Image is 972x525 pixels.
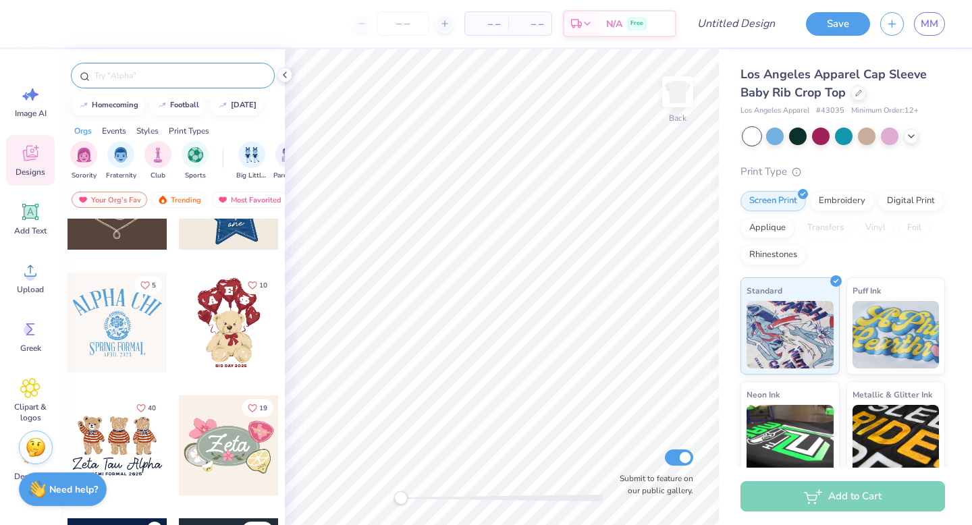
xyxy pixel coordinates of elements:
[185,171,206,181] span: Sports
[242,276,273,294] button: Like
[630,19,643,28] span: Free
[606,17,622,31] span: N/A
[806,12,870,36] button: Save
[473,17,500,31] span: – –
[78,101,89,109] img: trend_line.gif
[377,11,429,36] input: – –
[148,405,156,412] span: 40
[273,141,304,181] button: filter button
[76,147,92,163] img: Sorority Image
[740,245,806,265] div: Rhinestones
[49,483,98,496] strong: Need help?
[747,387,780,402] span: Neon Ink
[210,95,263,115] button: [DATE]
[72,171,97,181] span: Sorority
[17,284,44,295] span: Upload
[93,69,266,82] input: Try "Alpha"
[151,171,165,181] span: Club
[914,12,945,36] a: MM
[244,147,259,163] img: Big Little Reveal Image
[740,191,806,211] div: Screen Print
[8,402,53,423] span: Clipart & logos
[857,218,894,238] div: Vinyl
[810,191,874,211] div: Embroidery
[182,141,209,181] button: filter button
[747,283,782,298] span: Standard
[106,141,136,181] div: filter for Fraternity
[20,343,41,354] span: Greek
[74,125,92,137] div: Orgs
[259,405,267,412] span: 19
[664,78,691,105] img: Back
[157,101,167,109] img: trend_line.gif
[182,141,209,181] div: filter for Sports
[157,195,168,204] img: trending.gif
[106,171,136,181] span: Fraternity
[151,192,207,208] div: Trending
[217,101,228,109] img: trend_line.gif
[134,276,162,294] button: Like
[236,141,267,181] div: filter for Big Little Reveal
[136,125,159,137] div: Styles
[799,218,853,238] div: Transfers
[170,101,199,109] div: football
[747,405,834,472] img: Neon Ink
[242,399,273,417] button: Like
[211,192,288,208] div: Most Favorited
[273,141,304,181] div: filter for Parent's Weekend
[853,301,940,368] img: Puff Ink
[102,125,126,137] div: Events
[70,141,97,181] button: filter button
[70,141,97,181] div: filter for Sorority
[851,105,919,117] span: Minimum Order: 12 +
[259,282,267,289] span: 10
[740,164,945,179] div: Print Type
[188,147,203,163] img: Sports Image
[816,105,844,117] span: # 43035
[516,17,543,31] span: – –
[14,471,47,482] span: Decorate
[686,10,786,37] input: Untitled Design
[747,301,834,368] img: Standard
[669,112,686,124] div: Back
[231,101,256,109] div: halloween
[113,147,128,163] img: Fraternity Image
[281,147,297,163] img: Parent's Weekend Image
[144,141,171,181] button: filter button
[151,147,165,163] img: Club Image
[612,472,693,497] label: Submit to feature on our public gallery.
[149,95,205,115] button: football
[740,66,927,101] span: Los Angeles Apparel Cap Sleeve Baby Rib Crop Top
[921,16,938,32] span: MM
[740,105,809,117] span: Los Angeles Apparel
[394,491,408,505] div: Accessibility label
[106,141,136,181] button: filter button
[152,282,156,289] span: 5
[78,195,88,204] img: most_fav.gif
[72,192,147,208] div: Your Org's Fav
[217,195,228,204] img: most_fav.gif
[71,95,144,115] button: homecoming
[92,101,138,109] div: homecoming
[130,399,162,417] button: Like
[169,125,209,137] div: Print Types
[14,225,47,236] span: Add Text
[853,387,932,402] span: Metallic & Glitter Ink
[853,283,881,298] span: Puff Ink
[144,141,171,181] div: filter for Club
[898,218,930,238] div: Foil
[15,108,47,119] span: Image AI
[878,191,944,211] div: Digital Print
[853,405,940,472] img: Metallic & Glitter Ink
[740,218,794,238] div: Applique
[16,167,45,177] span: Designs
[236,141,267,181] button: filter button
[273,171,304,181] span: Parent's Weekend
[236,171,267,181] span: Big Little Reveal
